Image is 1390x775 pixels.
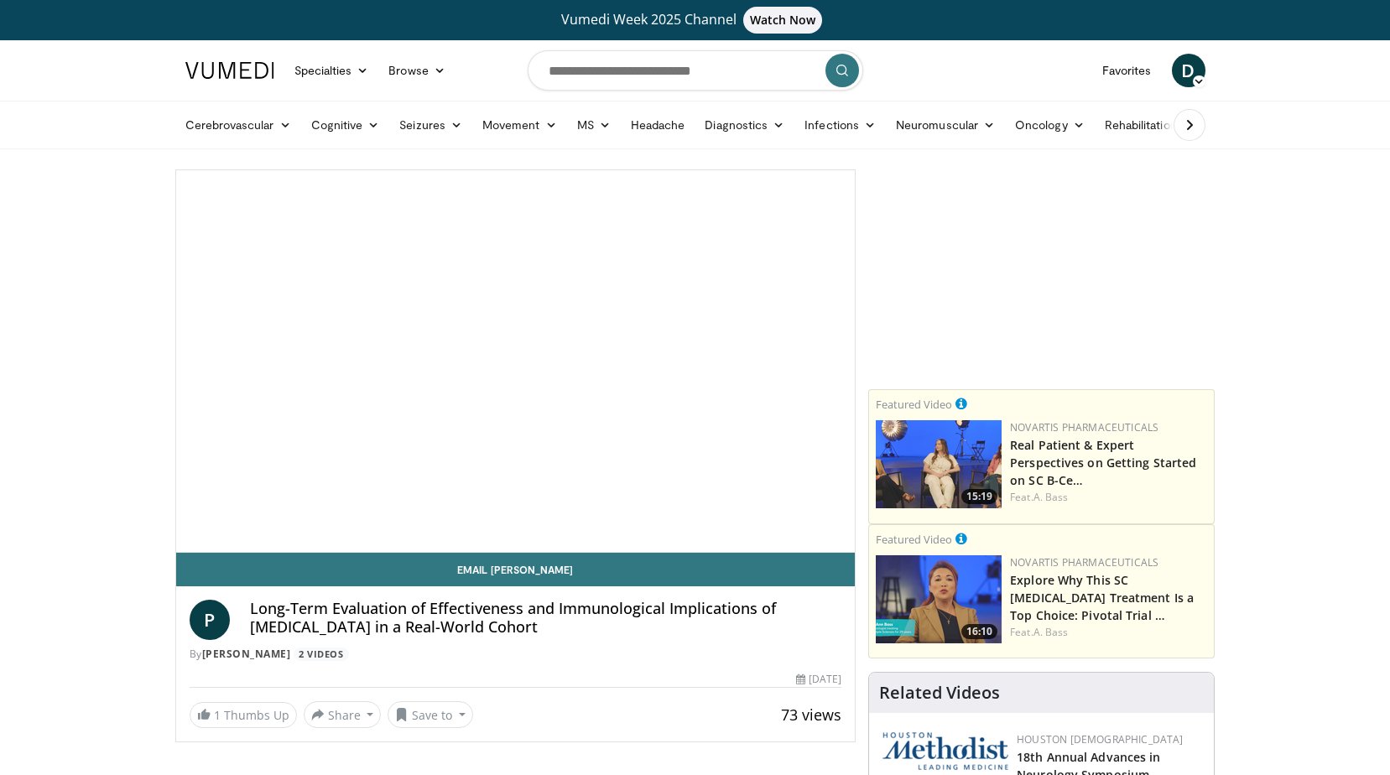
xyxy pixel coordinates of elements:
[794,108,886,142] a: Infections
[567,108,621,142] a: MS
[876,420,1002,508] img: 2bf30652-7ca6-4be0-8f92-973f220a5948.png.150x105_q85_crop-smart_upscale.png
[214,707,221,723] span: 1
[528,50,863,91] input: Search topics, interventions
[621,108,695,142] a: Headache
[185,62,274,79] img: VuMedi Logo
[1017,732,1183,746] a: Houston [DEMOGRAPHIC_DATA]
[1092,54,1162,87] a: Favorites
[1010,625,1207,640] div: Feat.
[250,600,842,636] h4: Long-Term Evaluation of Effectiveness and Immunological Implications of [MEDICAL_DATA] in a Real-...
[882,732,1008,770] img: 5e4488cc-e109-4a4e-9fd9-73bb9237ee91.png.150x105_q85_autocrop_double_scale_upscale_version-0.2.png
[1033,625,1069,639] a: A. Bass
[876,555,1002,643] a: 16:10
[190,647,842,662] div: By
[294,648,349,662] a: 2 Videos
[388,701,473,728] button: Save to
[916,169,1168,379] iframe: Advertisement
[781,705,841,725] span: 73 views
[301,108,390,142] a: Cognitive
[190,600,230,640] a: P
[188,7,1203,34] a: Vumedi Week 2025 ChannelWatch Now
[190,702,297,728] a: 1 Thumbs Up
[876,397,952,412] small: Featured Video
[1010,490,1207,505] div: Feat.
[1033,490,1069,504] a: A. Bass
[743,7,823,34] span: Watch Now
[304,701,382,728] button: Share
[1010,437,1196,488] a: Real Patient & Expert Perspectives on Getting Started on SC B-Ce…
[961,624,997,639] span: 16:10
[1095,108,1187,142] a: Rehabilitation
[1010,420,1158,434] a: Novartis Pharmaceuticals
[176,553,856,586] a: Email [PERSON_NAME]
[378,54,456,87] a: Browse
[695,108,794,142] a: Diagnostics
[202,647,291,661] a: [PERSON_NAME]
[389,108,472,142] a: Seizures
[876,532,952,547] small: Featured Video
[1010,572,1194,623] a: Explore Why This SC [MEDICAL_DATA] Treatment Is a Top Choice: Pivotal Trial …
[796,672,841,687] div: [DATE]
[876,555,1002,643] img: fac2b8e8-85fa-4965-ac55-c661781e9521.png.150x105_q85_crop-smart_upscale.png
[472,108,567,142] a: Movement
[284,54,379,87] a: Specialties
[1005,108,1095,142] a: Oncology
[876,420,1002,508] a: 15:19
[961,489,997,504] span: 15:19
[175,108,301,142] a: Cerebrovascular
[561,10,830,29] span: Vumedi Week 2025 Channel
[176,170,856,553] video-js: Video Player
[1172,54,1205,87] a: D
[1010,555,1158,570] a: Novartis Pharmaceuticals
[886,108,1005,142] a: Neuromuscular
[879,683,1000,703] h4: Related Videos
